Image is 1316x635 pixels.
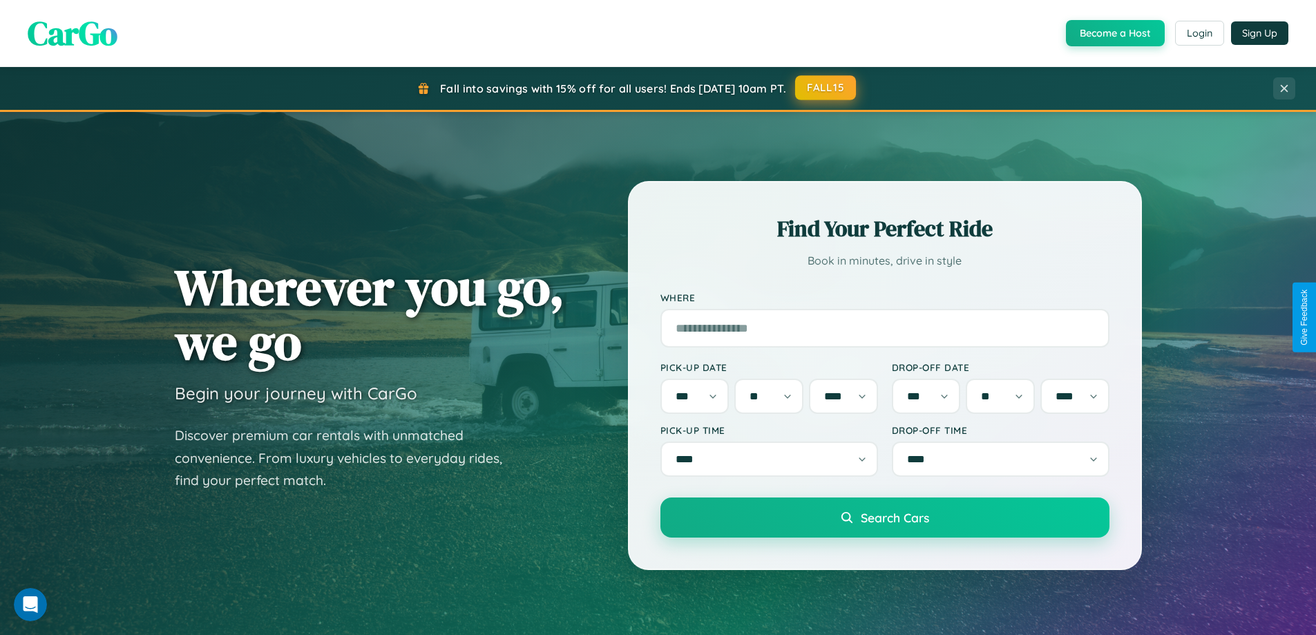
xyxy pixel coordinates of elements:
button: Search Cars [660,497,1109,538]
h2: Find Your Perfect Ride [660,214,1109,244]
span: CarGo [28,10,117,56]
span: Fall into savings with 15% off for all users! Ends [DATE] 10am PT. [440,82,786,95]
label: Drop-off Date [892,361,1109,373]
button: Sign Up [1231,21,1288,45]
p: Discover premium car rentals with unmatched convenience. From luxury vehicles to everyday rides, ... [175,424,520,492]
label: Drop-off Time [892,424,1109,436]
div: Give Feedback [1299,290,1309,345]
iframe: Intercom live chat [14,588,47,621]
h3: Begin your journey with CarGo [175,383,417,404]
p: Book in minutes, drive in style [660,251,1109,271]
button: Login [1175,21,1224,46]
span: Search Cars [861,510,929,525]
label: Where [660,292,1109,303]
button: Become a Host [1066,20,1165,46]
h1: Wherever you go, we go [175,260,564,369]
button: FALL15 [795,75,856,100]
label: Pick-up Time [660,424,878,436]
label: Pick-up Date [660,361,878,373]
